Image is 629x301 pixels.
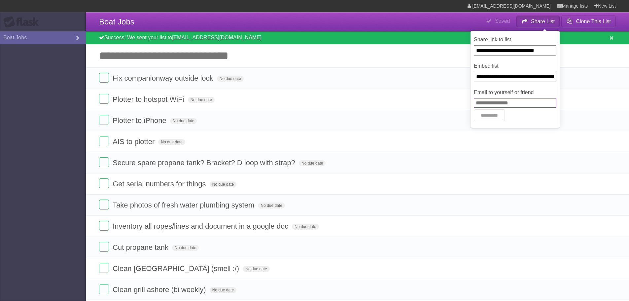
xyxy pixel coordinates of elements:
button: Clone This List [561,16,616,27]
span: Plotter to iPhone [113,116,168,125]
div: Success! We sent your list to [EMAIL_ADDRESS][DOMAIN_NAME] [86,31,629,44]
span: No due date [158,139,185,145]
label: Done [99,94,109,104]
button: Share List [516,16,560,27]
b: Clone This List [576,19,611,24]
span: Plotter to hotspot WiFi [113,95,186,103]
div: Flask [3,16,43,28]
span: Boat Jobs [99,17,134,26]
span: No due date [210,287,236,293]
label: Done [99,242,109,252]
span: No due date [188,97,215,103]
span: Take photos of fresh water plumbing system [113,201,256,209]
label: Done [99,178,109,188]
span: No due date [299,160,326,166]
label: Embed list [474,62,556,70]
span: No due date [217,76,244,82]
label: Done [99,115,109,125]
span: Fix companionway outside lock [113,74,215,82]
span: No due date [258,203,285,208]
span: Clean grill ashore (bi weekly) [113,285,207,294]
span: Cut propane tank [113,243,170,251]
span: No due date [172,245,199,251]
label: Done [99,263,109,273]
span: Clean [GEOGRAPHIC_DATA] (smell :/) [113,264,241,273]
label: Done [99,73,109,83]
label: Share link to list [474,36,556,44]
label: Done [99,136,109,146]
b: Saved [495,18,510,24]
label: Done [99,157,109,167]
label: Done [99,200,109,209]
span: No due date [292,224,319,230]
span: No due date [243,266,269,272]
span: Get serial numbers for things [113,180,207,188]
span: AIS to plotter [113,137,156,146]
label: Done [99,284,109,294]
span: No due date [210,181,236,187]
b: Share List [531,19,555,24]
label: Email to yourself or friend [474,89,556,96]
label: Done [99,221,109,231]
span: Secure spare propane tank? Bracket? D loop with strap? [113,159,297,167]
span: No due date [170,118,197,124]
span: Inventory all ropes/lines and document in a google doc [113,222,290,230]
